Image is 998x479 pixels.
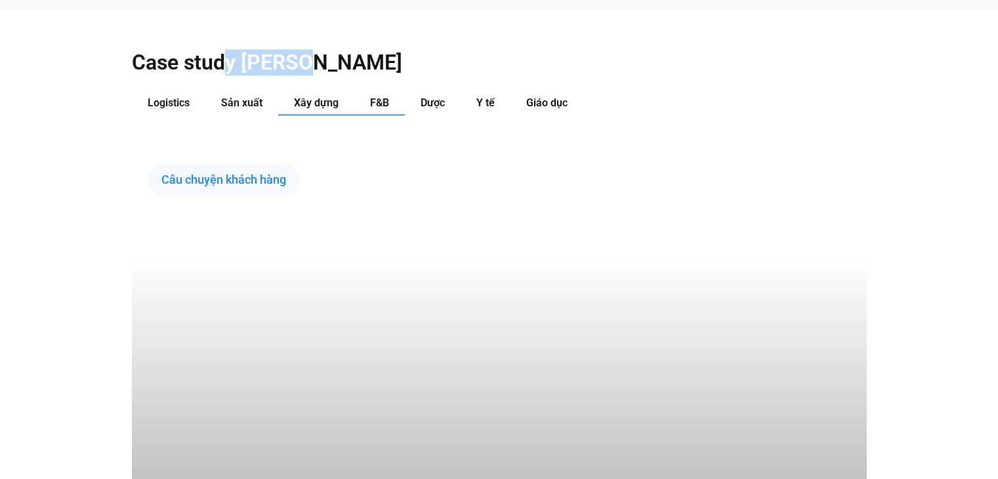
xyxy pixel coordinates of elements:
span: Y tế [476,96,495,109]
span: Logistics [148,96,190,109]
span: Sản xuất [221,96,262,109]
span: Xây dựng [294,96,339,109]
span: Giáo dục [526,96,568,109]
span: Dược [421,96,445,109]
h2: Case study [PERSON_NAME] [132,49,867,75]
div: Câu chuyện khách hàng [148,164,301,196]
span: F&B [370,96,389,109]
